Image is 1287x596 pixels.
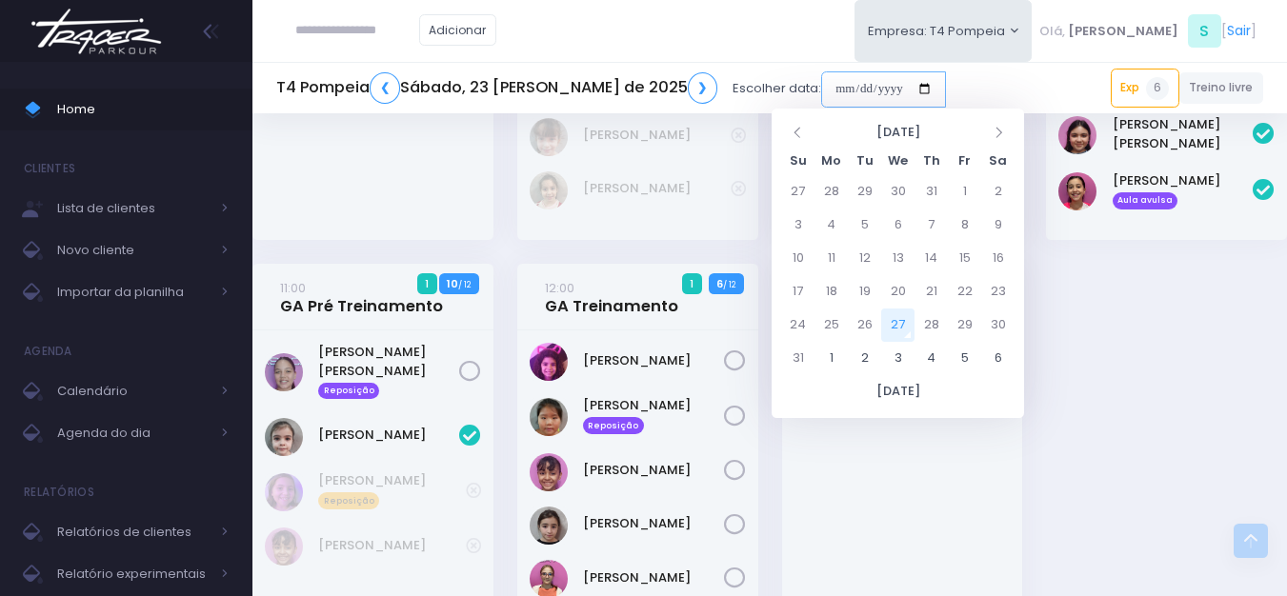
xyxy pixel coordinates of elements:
[318,383,379,400] span: Reposição
[530,507,568,545] img: Sarah Fernandes da Silva
[370,72,400,104] a: ❮
[848,175,881,209] td: 29
[814,175,848,209] td: 28
[265,418,303,456] img: Brunna Mateus De Paulo Alves
[948,209,981,242] td: 8
[280,278,443,316] a: 11:00GA Pré Treinamento
[280,279,306,297] small: 11:00
[1179,72,1264,104] a: Treino livre
[848,342,881,375] td: 2
[1058,172,1096,210] img: Mariah Oliveira Camargo
[530,453,568,491] img: Júlia Caze Rodrigues
[948,342,981,375] td: 5
[530,118,568,156] img: Helena Zanchetta
[981,342,1015,375] td: 6
[814,275,848,308] td: 18
[915,147,948,175] th: Th
[781,342,814,375] td: 31
[881,342,915,375] td: 3
[318,343,459,399] a: [PERSON_NAME] [PERSON_NAME] Reposição
[848,308,881,342] td: 26
[318,426,459,445] a: [PERSON_NAME]
[1227,21,1251,41] a: Sair
[981,175,1015,209] td: 2
[814,342,848,375] td: 1
[848,275,881,308] td: 19
[1113,115,1254,152] a: [PERSON_NAME] [PERSON_NAME]
[1146,77,1169,100] span: 6
[57,238,210,263] span: Novo cliente
[57,520,210,545] span: Relatórios de clientes
[545,278,678,316] a: 12:00GA Treinamento
[24,332,72,370] h4: Agenda
[583,568,724,587] a: [PERSON_NAME]
[276,67,946,110] div: Escolher data:
[57,196,210,221] span: Lista de clientes
[981,209,1015,242] td: 9
[545,279,574,297] small: 12:00
[781,242,814,275] td: 10
[530,343,568,381] img: Catarina souza ramos de Oliveira
[881,242,915,275] td: 13
[318,536,466,555] a: [PERSON_NAME]
[948,175,981,209] td: 1
[419,14,497,46] a: Adicionar
[265,473,303,511] img: Heloisa Nivolone
[583,461,724,480] a: [PERSON_NAME]
[915,209,948,242] td: 7
[848,147,881,175] th: Tu
[981,242,1015,275] td: 16
[814,118,981,147] th: [DATE]
[57,379,210,404] span: Calendário
[915,242,948,275] td: 14
[447,276,458,291] strong: 10
[881,175,915,209] td: 30
[583,396,724,434] a: [PERSON_NAME] Reposição
[1111,69,1179,107] a: Exp6
[881,147,915,175] th: We
[981,275,1015,308] td: 23
[716,276,723,291] strong: 6
[814,209,848,242] td: 4
[583,126,731,145] a: [PERSON_NAME]
[1188,14,1221,48] span: S
[318,492,379,509] span: Reposição
[318,471,466,509] a: [PERSON_NAME] Reposição
[1113,192,1178,209] span: Aula avulsa
[24,149,75,188] h4: Clientes
[723,279,735,290] small: / 12
[1039,22,1065,41] span: Olá,
[1032,10,1263,52] div: [ ]
[530,398,568,436] img: Júlia Ayumi Tiba
[814,147,848,175] th: Mo
[57,97,229,122] span: Home
[948,242,981,275] td: 15
[57,280,210,305] span: Importar da planilha
[276,72,717,104] h5: T4 Pompeia Sábado, 23 [PERSON_NAME] de 2025
[530,171,568,209] img: Maria eduarda comparsi nunes
[781,308,814,342] td: 24
[781,275,814,308] td: 17
[1113,171,1254,209] a: [PERSON_NAME] Aula avulsa
[265,353,303,391] img: Maria Carolina Franze Oliveira
[1068,22,1178,41] span: [PERSON_NAME]
[781,147,814,175] th: Su
[915,275,948,308] td: 21
[948,275,981,308] td: 22
[915,175,948,209] td: 31
[881,308,915,342] td: 27
[881,275,915,308] td: 20
[915,308,948,342] td: 28
[57,562,210,586] span: Relatório experimentais
[881,209,915,242] td: 6
[583,179,731,198] a: [PERSON_NAME]
[1058,116,1096,154] img: Maria Fernanda Di Bastiani
[682,273,702,294] span: 1
[781,209,814,242] td: 3
[948,147,981,175] th: Fr
[781,375,1015,408] th: [DATE]
[781,175,814,209] td: 27
[417,273,437,294] span: 1
[688,72,718,104] a: ❯
[848,209,881,242] td: 5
